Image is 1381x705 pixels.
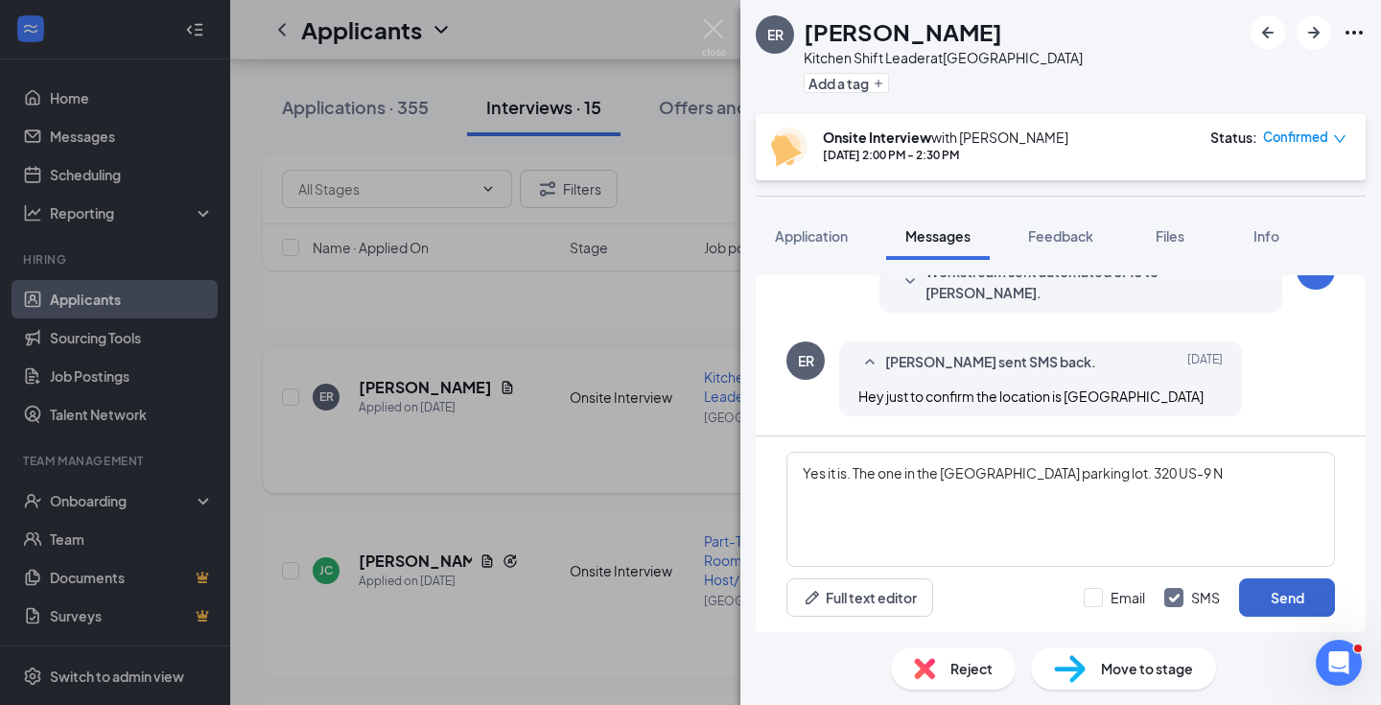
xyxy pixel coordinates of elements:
[804,15,1002,48] h1: [PERSON_NAME]
[1333,132,1346,146] span: down
[1343,21,1366,44] svg: Ellipses
[1253,227,1279,245] span: Info
[899,270,922,294] svg: SmallChevronDown
[823,128,1068,147] div: with [PERSON_NAME]
[950,658,993,679] span: Reject
[885,351,1096,374] span: [PERSON_NAME] sent SMS back.
[1256,21,1279,44] svg: ArrowLeftNew
[1302,21,1325,44] svg: ArrowRight
[1263,128,1328,147] span: Confirmed
[823,129,931,146] b: Onsite Interview
[767,25,784,44] div: ER
[1297,15,1331,50] button: ArrowRight
[905,227,971,245] span: Messages
[1210,128,1257,147] div: Status :
[858,351,881,374] svg: SmallChevronUp
[804,48,1083,67] div: Kitchen Shift Leader at [GEOGRAPHIC_DATA]
[798,351,814,370] div: ER
[1187,351,1223,374] span: [DATE]
[804,73,889,93] button: PlusAdd a tag
[858,388,1204,405] span: Hey just to confirm the location is [GEOGRAPHIC_DATA]
[1028,227,1093,245] span: Feedback
[1101,658,1193,679] span: Move to stage
[786,578,933,617] button: Full text editorPen
[1228,261,1263,303] span: [DATE]
[803,588,822,607] svg: Pen
[786,452,1335,567] textarea: Yes it is. The one in the [GEOGRAPHIC_DATA] parking lot. 320 US-9 N
[1251,15,1285,50] button: ArrowLeftNew
[873,78,884,89] svg: Plus
[823,147,1068,163] div: [DATE] 2:00 PM - 2:30 PM
[1316,640,1362,686] iframe: Intercom live chat
[925,261,1177,303] span: Workstream sent automated SMS to [PERSON_NAME].
[1239,578,1335,617] button: Send
[1156,227,1184,245] span: Files
[775,227,848,245] span: Application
